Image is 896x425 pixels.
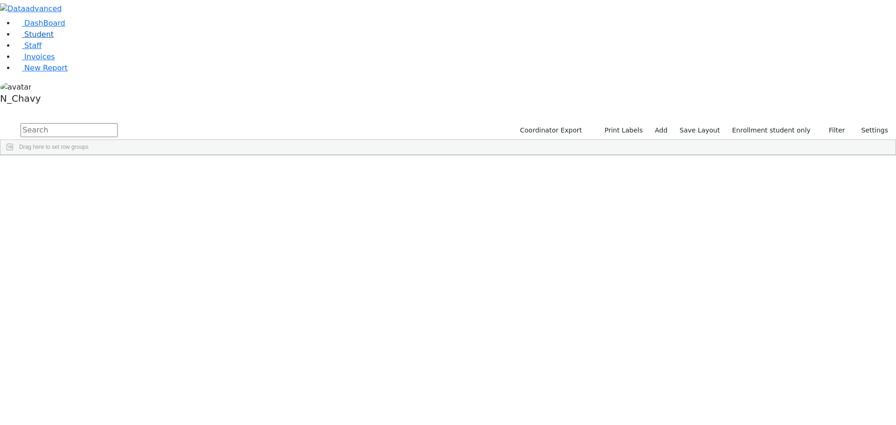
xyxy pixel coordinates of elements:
[651,123,672,138] a: Add
[675,123,724,138] button: Save Layout
[594,123,647,138] button: Print Labels
[15,19,65,28] a: DashBoard
[15,41,42,50] a: Staff
[514,123,586,138] button: Coordinator Export
[15,30,54,39] a: Student
[24,41,42,50] span: Staff
[728,123,815,138] label: Enrollment student only
[24,52,55,61] span: Invoices
[21,123,118,137] input: Search
[19,144,89,150] span: Drag here to set row groups
[24,19,65,28] span: DashBoard
[15,52,55,61] a: Invoices
[24,30,54,39] span: Student
[817,123,849,138] button: Filter
[15,63,68,72] a: New Report
[849,123,892,138] button: Settings
[24,63,68,72] span: New Report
